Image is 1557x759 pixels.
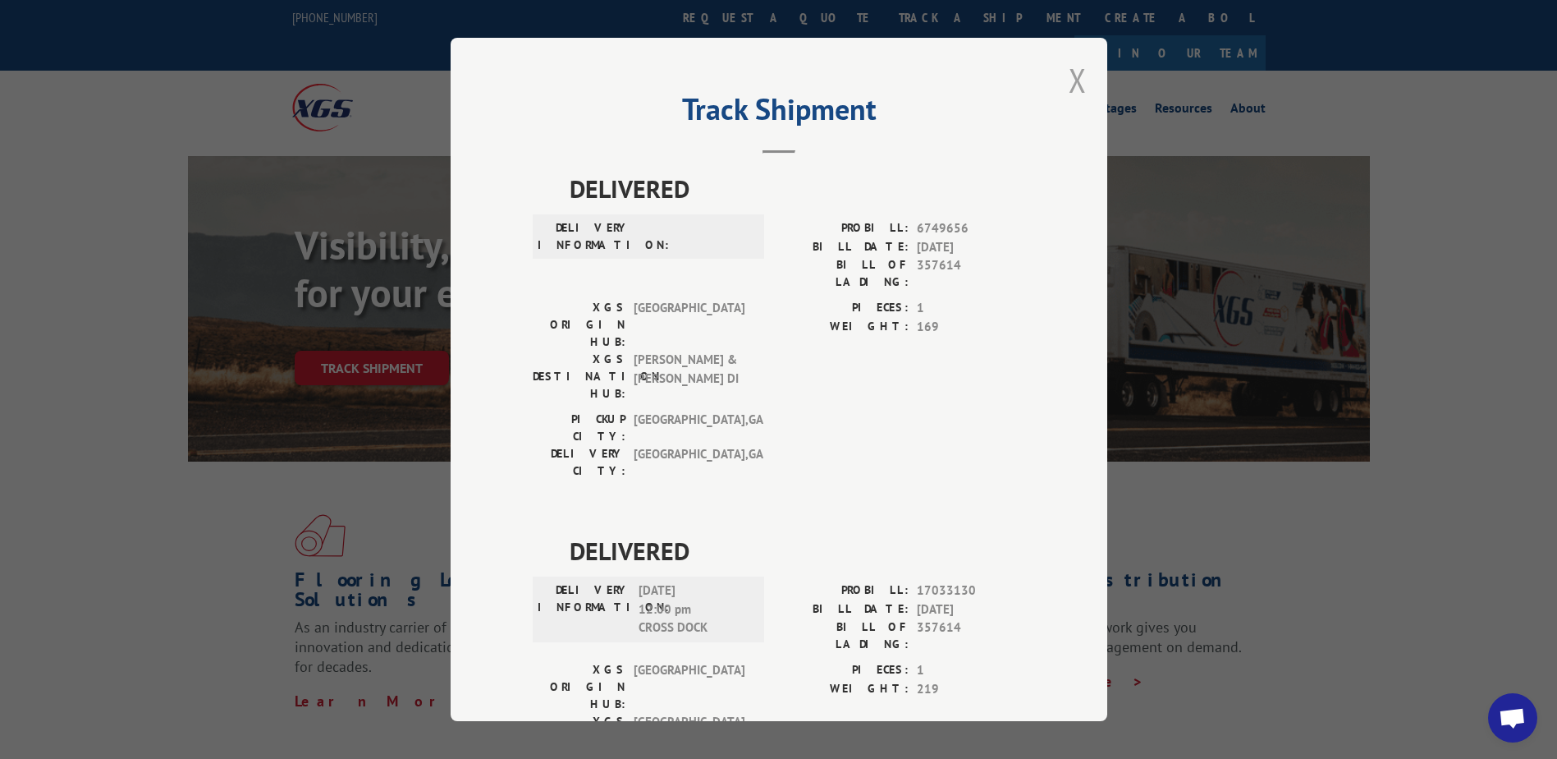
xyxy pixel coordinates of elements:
[917,318,1025,337] span: 169
[917,661,1025,680] span: 1
[779,680,909,699] label: WEIGHT:
[779,582,909,600] label: PROBILL:
[570,532,1025,569] span: DELIVERED
[533,351,625,402] label: XGS DESTINATION HUB:
[917,219,1025,238] span: 6749656
[634,351,744,402] span: [PERSON_NAME] & [PERSON_NAME] DI
[779,661,909,680] label: PIECES:
[779,238,909,257] label: BILL DATE:
[533,98,1025,129] h2: Track Shipment
[917,600,1025,619] span: [DATE]
[779,619,909,653] label: BILL OF LADING:
[538,582,630,637] label: DELIVERY INFORMATION:
[917,299,1025,318] span: 1
[917,680,1025,699] span: 219
[634,299,744,351] span: [GEOGRAPHIC_DATA]
[533,299,625,351] label: XGS ORIGIN HUB:
[634,661,744,713] span: [GEOGRAPHIC_DATA]
[779,600,909,619] label: BILL DATE:
[1069,58,1087,102] button: Close modal
[533,445,625,480] label: DELIVERY CITY:
[917,256,1025,291] span: 357614
[634,445,744,480] span: [GEOGRAPHIC_DATA] , GA
[917,238,1025,257] span: [DATE]
[533,411,625,445] label: PICKUP CITY:
[917,582,1025,600] span: 17033130
[570,170,1025,207] span: DELIVERED
[917,619,1025,653] span: 357614
[634,411,744,445] span: [GEOGRAPHIC_DATA] , GA
[779,256,909,291] label: BILL OF LADING:
[779,318,909,337] label: WEIGHT:
[639,582,749,637] span: [DATE] 12:00 pm CROSS DOCK
[1488,693,1537,743] div: Open chat
[533,661,625,713] label: XGS ORIGIN HUB:
[779,299,909,318] label: PIECES:
[538,219,630,254] label: DELIVERY INFORMATION:
[779,219,909,238] label: PROBILL:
